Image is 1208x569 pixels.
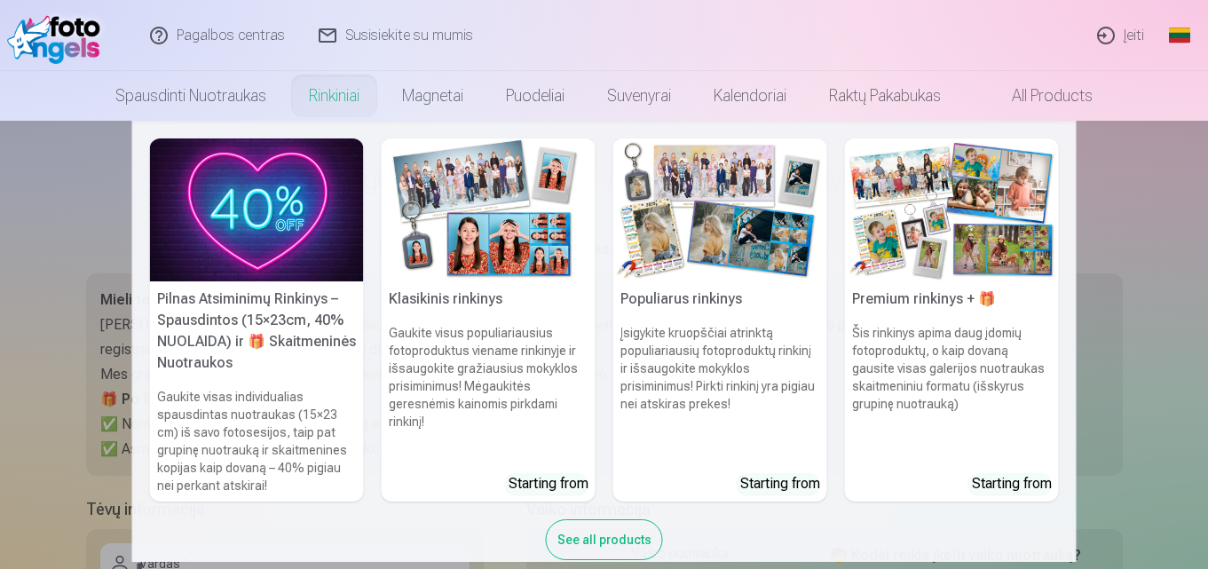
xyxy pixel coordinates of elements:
h5: Premium rinkinys + 🎁 [845,281,1059,317]
h5: Populiarus rinkinys [613,281,827,317]
a: Pilnas Atsiminimų Rinkinys – Spausdintos (15×23cm, 40% NUOLAIDA) ir 🎁 Skaitmeninės NuotraukosPiln... [150,138,364,502]
a: Spausdinti nuotraukas [94,71,288,121]
img: Premium rinkinys + 🎁 [845,138,1059,281]
h5: Pilnas Atsiminimų Rinkinys – Spausdintos (15×23cm, 40% NUOLAIDA) ir 🎁 Skaitmeninės Nuotraukos [150,281,364,381]
a: Kalendoriai [692,71,808,121]
h6: Įsigykite kruopščiai atrinktą populiariausių fotoproduktų rinkinį ir išsaugokite mokyklos prisimi... [613,317,827,466]
h6: Gaukite visus populiariausius fotoproduktus viename rinkinyje ir išsaugokite gražiausius mokyklos... [382,317,596,466]
a: Magnetai [381,71,485,121]
img: Populiarus rinkinys [613,138,827,281]
a: Klasikinis rinkinysKlasikinis rinkinysGaukite visus populiariausius fotoproduktus viename rinkiny... [382,138,596,502]
a: Rinkiniai [288,71,381,121]
a: All products [962,71,1114,121]
img: /fa2 [7,7,109,64]
a: Puodeliai [485,71,586,121]
a: Populiarus rinkinysPopuliarus rinkinysĮsigykite kruopščiai atrinktą populiariausių fotoproduktų r... [613,138,827,502]
h6: Gaukite visas individualias spausdintas nuotraukas (15×23 cm) iš savo fotosesijos, taip pat grupi... [150,381,364,502]
h5: Klasikinis rinkinys [382,281,596,317]
h6: Šis rinkinys apima daug įdomių fotoproduktų, o kaip dovaną gausite visas galerijos nuotraukas ska... [845,317,1059,466]
img: Pilnas Atsiminimų Rinkinys – Spausdintos (15×23cm, 40% NUOLAIDA) ir 🎁 Skaitmeninės Nuotraukos [150,138,364,281]
a: Raktų pakabukas [808,71,962,121]
a: See all products [546,529,663,548]
div: See all products [546,519,663,560]
div: Starting from [509,473,588,494]
a: Suvenyrai [586,71,692,121]
div: Starting from [740,473,820,494]
img: Klasikinis rinkinys [382,138,596,281]
a: Premium rinkinys + 🎁Premium rinkinys + 🎁Šis rinkinys apima daug įdomių fotoproduktų, o kaip dovan... [845,138,1059,502]
div: Starting from [972,473,1052,494]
